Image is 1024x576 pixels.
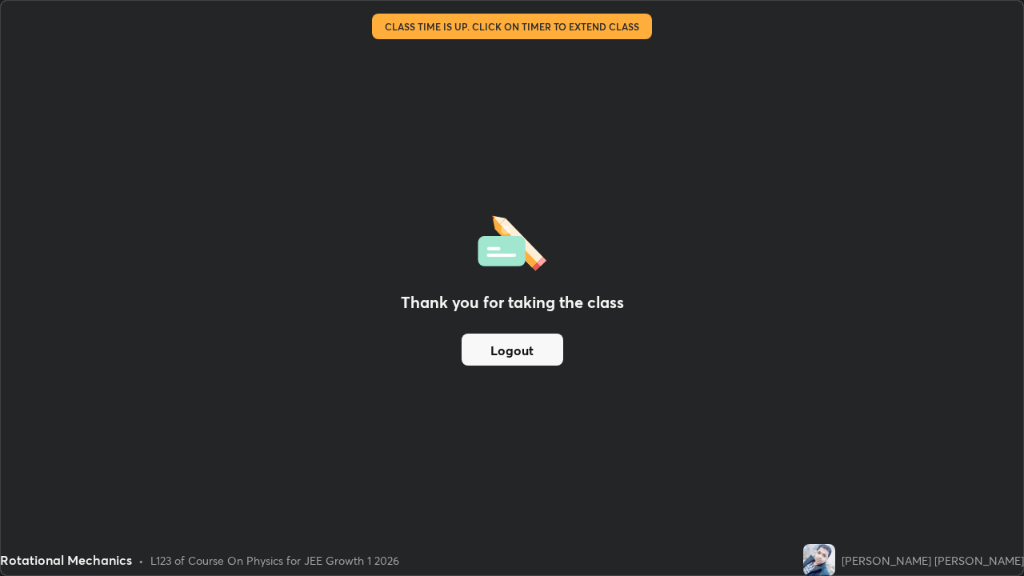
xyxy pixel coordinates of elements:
[478,210,546,271] img: offlineFeedback.1438e8b3.svg
[842,552,1024,569] div: [PERSON_NAME] [PERSON_NAME]
[803,544,835,576] img: 3d9ed294aad449db84987aef4bcebc29.jpg
[150,552,399,569] div: L123 of Course On Physics for JEE Growth 1 2026
[138,552,144,569] div: •
[401,290,624,314] h2: Thank you for taking the class
[462,334,563,366] button: Logout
